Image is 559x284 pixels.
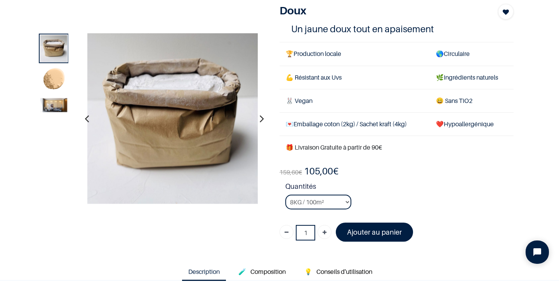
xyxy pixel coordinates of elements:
td: Ingrédients naturels [430,66,514,89]
h4: Un jaune doux tout en apaisement [291,23,502,35]
td: Production locale [279,42,430,66]
td: ❤️Hypoallergénique [430,112,514,136]
span: 💌 [286,120,293,128]
td: ans TiO2 [430,89,514,112]
span: 💡 [304,268,312,275]
a: Ajouter [318,225,332,239]
span: 🌎 [436,50,444,57]
span: 😄 S [436,97,448,105]
td: Emballage coton (2kg) / Sachet kraft (4kg) [279,112,430,136]
img: Product image [40,98,67,112]
a: Supprimer [279,225,293,239]
img: Product image [40,67,67,94]
img: Product image [40,35,67,62]
b: € [304,166,339,177]
span: 105,00 [304,166,333,177]
font: Ajouter au panier [347,228,402,236]
span: 🏆 [286,50,293,57]
h1: Doux [279,4,479,17]
font: 🎁 Livraison Gratuite à partir de 90€ [286,143,382,151]
span: 🧪 [238,268,246,275]
span: 🌿 [436,73,444,81]
td: Circulaire [430,42,514,66]
span: Description [188,268,220,275]
span: Add to wishlist [503,7,509,17]
button: Add to wishlist [498,4,514,19]
span: € [279,168,302,176]
span: 159,60 [279,168,299,176]
span: Composition [250,268,286,275]
span: Conseils d'utilisation [316,268,372,275]
span: 💪 Résistant aux Uvs [286,73,342,81]
span: 🐰 Vegan [286,97,312,105]
iframe: Tidio Chat [519,234,556,270]
img: Product image [87,33,258,204]
a: Ajouter au panier [336,223,413,242]
strong: Quantités [285,181,514,195]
